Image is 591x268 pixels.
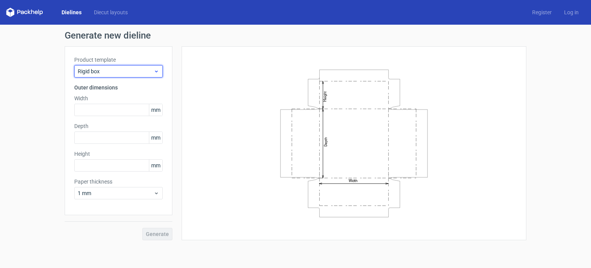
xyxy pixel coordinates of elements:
label: Depth [74,122,163,130]
a: Diecut layouts [88,8,134,16]
text: Height [323,91,327,101]
a: Log in [558,8,585,16]
span: 1 mm [78,189,154,197]
span: mm [149,132,162,143]
h1: Generate new dieline [65,31,526,40]
label: Height [74,150,163,158]
span: mm [149,160,162,171]
span: Rigid box [78,67,154,75]
text: Width [349,179,357,183]
h3: Outer dimensions [74,84,163,91]
a: Register [526,8,558,16]
a: Dielines [55,8,88,16]
label: Product template [74,56,163,64]
label: Width [74,94,163,102]
text: Depth [324,137,328,146]
label: Paper thickness [74,178,163,185]
span: mm [149,104,162,116]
